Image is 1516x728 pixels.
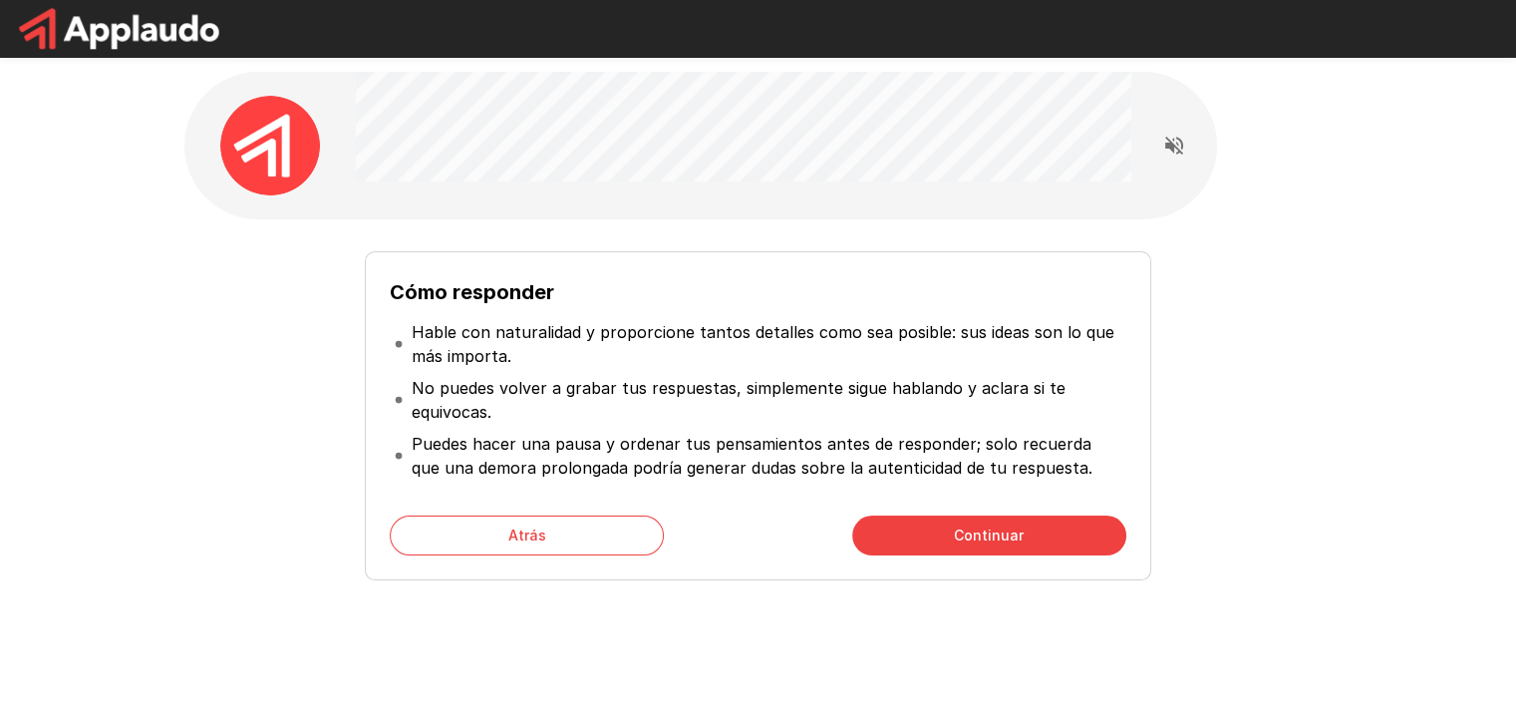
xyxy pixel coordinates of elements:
[412,378,1065,422] font: No puedes volver a grabar tus respuestas, simplemente sigue hablando y aclara si te equivocas.
[390,280,554,304] font: Cómo responder
[412,322,1114,366] font: Hable con naturalidad y proporcione tantos detalles como sea posible: sus ideas son lo que más im...
[412,434,1092,478] font: Puedes hacer una pausa y ordenar tus pensamientos antes de responder; solo recuerda que una demor...
[390,516,664,555] button: Atrás
[954,527,1024,544] font: Continuar
[852,516,1126,555] button: Continuar
[1154,126,1194,166] button: Leer las preguntas en voz alta
[508,527,546,544] font: Atrás
[220,96,320,195] img: applaudo_avatar.png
